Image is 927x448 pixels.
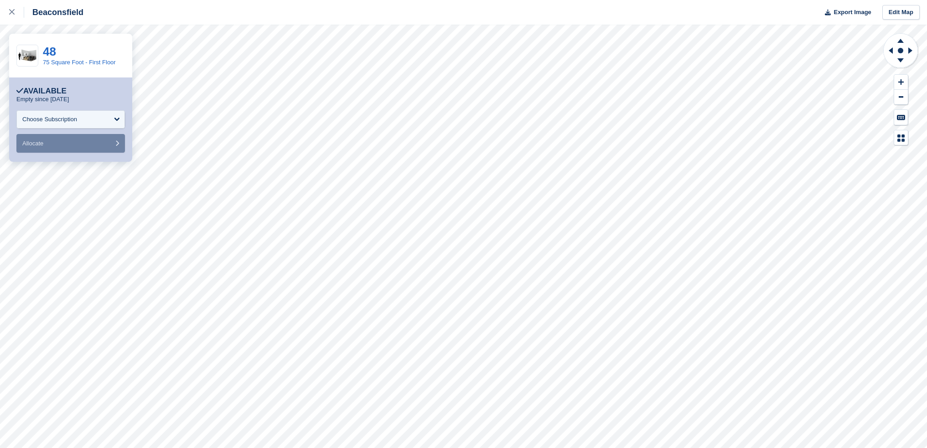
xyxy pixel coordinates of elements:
button: Allocate [16,134,125,153]
p: Empty since [DATE] [16,96,69,103]
div: Beaconsfield [24,7,83,18]
button: Export Image [819,5,871,20]
img: 75-sqft-unit.jpg [17,48,38,64]
div: Choose Subscription [22,115,77,124]
button: Keyboard Shortcuts [894,110,908,125]
div: Available [16,87,67,96]
a: 75 Square Foot - First Floor [43,59,116,66]
a: 48 [43,45,56,58]
button: Zoom In [894,75,908,90]
span: Export Image [834,8,871,17]
button: Zoom Out [894,90,908,105]
button: Map Legend [894,130,908,145]
span: Allocate [22,140,43,147]
a: Edit Map [882,5,920,20]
